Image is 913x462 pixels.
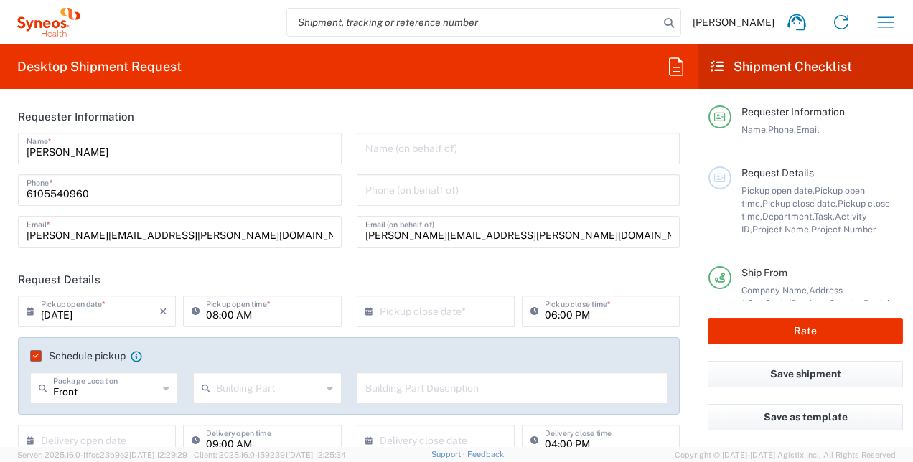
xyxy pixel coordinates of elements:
[708,404,903,430] button: Save as template
[287,9,659,36] input: Shipment, tracking or reference number
[693,16,774,29] span: [PERSON_NAME]
[675,448,896,461] span: Copyright © [DATE]-[DATE] Agistix Inc., All Rights Reserved
[741,167,814,179] span: Request Details
[194,451,346,459] span: Client: 2025.16.0-1592391
[17,58,182,75] h2: Desktop Shipment Request
[741,285,809,296] span: Company Name,
[768,124,796,135] span: Phone,
[762,198,838,209] span: Pickup close date,
[711,58,852,75] h2: Shipment Checklist
[159,300,167,323] i: ×
[741,106,845,118] span: Requester Information
[18,110,134,124] h2: Requester Information
[814,211,835,222] span: Task,
[829,298,863,308] span: Country,
[796,124,820,135] span: Email
[30,350,126,362] label: Schedule pickup
[741,185,815,196] span: Pickup open date,
[18,273,100,287] h2: Request Details
[752,224,811,235] span: Project Name,
[129,451,187,459] span: [DATE] 12:29:29
[708,361,903,387] button: Save shipment
[288,451,346,459] span: [DATE] 12:25:34
[17,451,187,459] span: Server: 2025.16.0-1ffcc23b9e2
[741,124,768,135] span: Name,
[741,267,787,278] span: Ship From
[765,298,829,308] span: State/Province,
[747,298,765,308] span: City,
[431,450,467,458] a: Support
[762,211,814,222] span: Department,
[467,450,504,458] a: Feedback
[708,318,903,344] button: Rate
[811,224,876,235] span: Project Number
